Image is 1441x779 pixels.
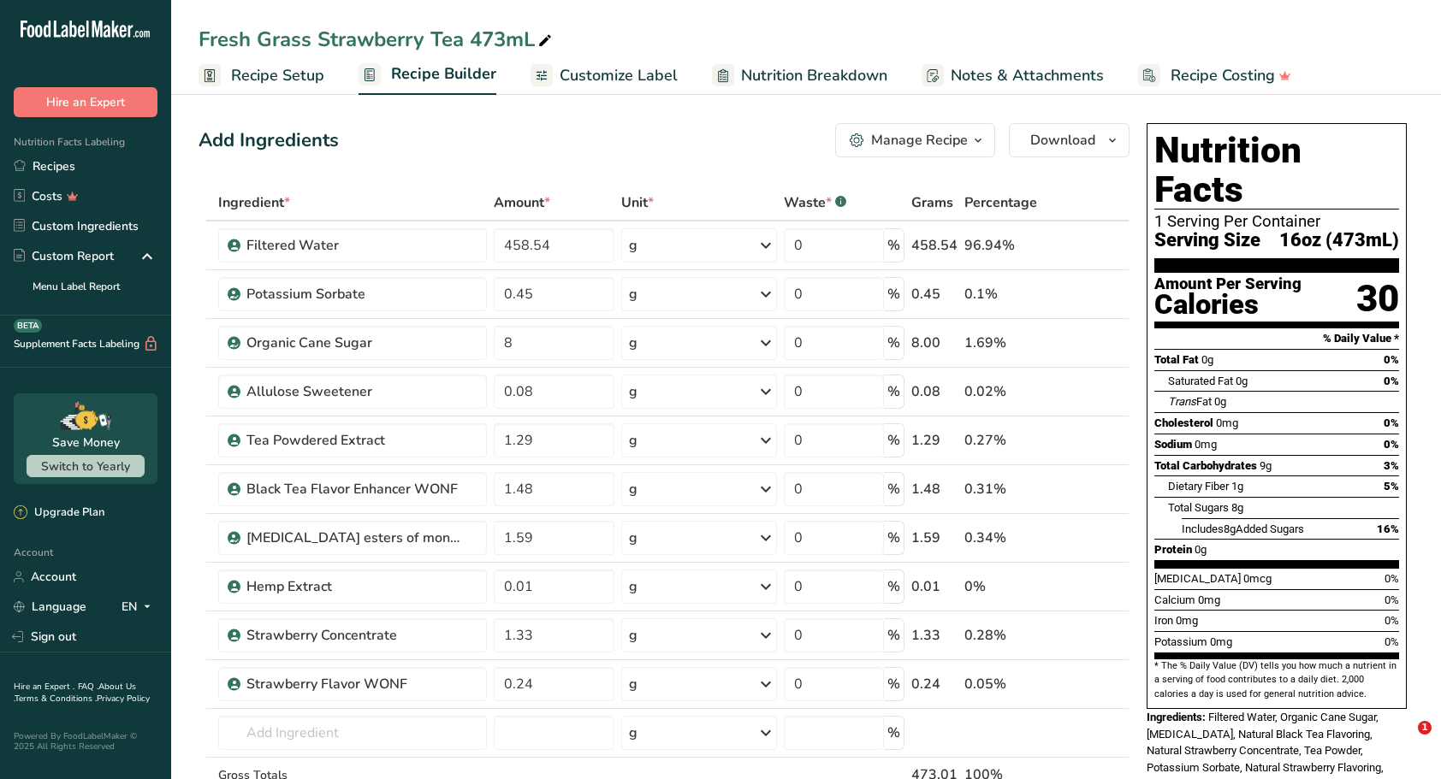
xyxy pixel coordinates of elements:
[218,716,487,750] input: Add Ingredient
[1201,353,1213,366] span: 0g
[1418,721,1432,735] span: 1
[1377,522,1399,535] span: 16%
[964,528,1048,548] div: 0.34%
[1210,635,1232,648] span: 0mg
[1231,480,1243,493] span: 1g
[1384,375,1399,387] span: 0%
[1231,501,1243,514] span: 8g
[246,284,460,304] div: Potassium Sorbate
[1154,459,1257,472] span: Total Carbohydrates
[1147,711,1206,723] span: Ingredients:
[122,597,157,617] div: EN
[1384,480,1399,493] span: 5%
[871,130,968,150] div: Manage Recipe
[629,235,637,256] div: g
[246,576,460,597] div: Hemp Extract
[1154,614,1173,627] span: Iron
[246,479,460,499] div: Black Tea Flavor Enhancer WONF
[1154,593,1195,606] span: Calcium
[964,235,1048,256] div: 96.94%
[911,674,958,694] div: 0.24
[1154,659,1399,701] section: * The % Daily Value (DV) tells you how much a nutrient in a serving of food contributes to a dail...
[1216,416,1238,429] span: 0mg
[1198,593,1220,606] span: 0mg
[1154,292,1302,317] div: Calories
[1224,522,1236,535] span: 8g
[1195,543,1207,556] span: 0g
[1384,438,1399,451] span: 0%
[231,64,324,87] span: Recipe Setup
[14,731,157,752] div: Powered By FoodLabelMaker © 2025 All Rights Reserved
[911,576,958,597] div: 0.01
[1384,353,1399,366] span: 0%
[629,333,637,353] div: g
[964,674,1048,694] div: 0.05%
[922,56,1104,95] a: Notes & Attachments
[1154,213,1399,230] div: 1 Serving Per Container
[964,192,1037,213] span: Percentage
[14,505,104,522] div: Upgrade Plan
[1138,56,1291,95] a: Recipe Costing
[27,455,145,477] button: Switch to Yearly
[531,56,678,95] a: Customize Label
[911,235,958,256] div: 458.54
[52,434,120,451] div: Save Money
[14,247,114,265] div: Custom Report
[1168,395,1196,408] i: Trans
[359,55,496,96] a: Recipe Builder
[629,430,637,451] div: g
[1260,459,1272,472] span: 9g
[1383,721,1424,762] iframe: Intercom live chat
[911,528,958,548] div: 1.59
[1168,375,1233,387] span: Saturated Fat
[1384,416,1399,429] span: 0%
[629,576,637,597] div: g
[784,192,846,213] div: Waste
[1356,276,1399,322] div: 30
[629,381,637,402] div: g
[964,625,1048,646] div: 0.28%
[1154,276,1302,292] div: Amount Per Serving
[629,674,637,694] div: g
[1154,416,1213,429] span: Cholesterol
[14,681,74,693] a: Hire an Expert .
[1168,395,1212,408] span: Fat
[629,723,637,743] div: g
[1154,543,1192,556] span: Protein
[629,528,637,548] div: g
[14,87,157,117] button: Hire an Expert
[1168,480,1229,493] span: Dietary Fiber
[1384,459,1399,472] span: 3%
[1279,230,1399,251] span: 16oz (473mL)
[199,56,324,95] a: Recipe Setup
[14,592,86,622] a: Language
[1176,614,1198,627] span: 0mg
[1385,614,1399,627] span: 0%
[911,284,958,304] div: 0.45
[964,479,1048,499] div: 0.31%
[911,333,958,353] div: 8.00
[911,625,958,646] div: 1.33
[741,64,887,87] span: Nutrition Breakdown
[246,625,460,646] div: Strawberry Concentrate
[1154,328,1399,349] section: % Daily Value *
[97,693,150,705] a: Privacy Policy
[835,123,995,157] button: Manage Recipe
[199,24,555,55] div: Fresh Grass Strawberry Tea 473mL
[1154,635,1207,648] span: Potassium
[246,381,460,402] div: Allulose Sweetener
[494,192,550,213] span: Amount
[199,127,339,155] div: Add Ingredients
[1236,375,1248,387] span: 0g
[964,381,1048,402] div: 0.02%
[964,430,1048,451] div: 0.27%
[1385,635,1399,648] span: 0%
[391,62,496,86] span: Recipe Builder
[1168,501,1229,514] span: Total Sugars
[629,479,637,499] div: g
[246,235,460,256] div: Filtered Water
[1154,131,1399,210] h1: Nutrition Facts
[1195,438,1217,451] span: 0mg
[1214,395,1226,408] span: 0g
[1030,130,1095,150] span: Download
